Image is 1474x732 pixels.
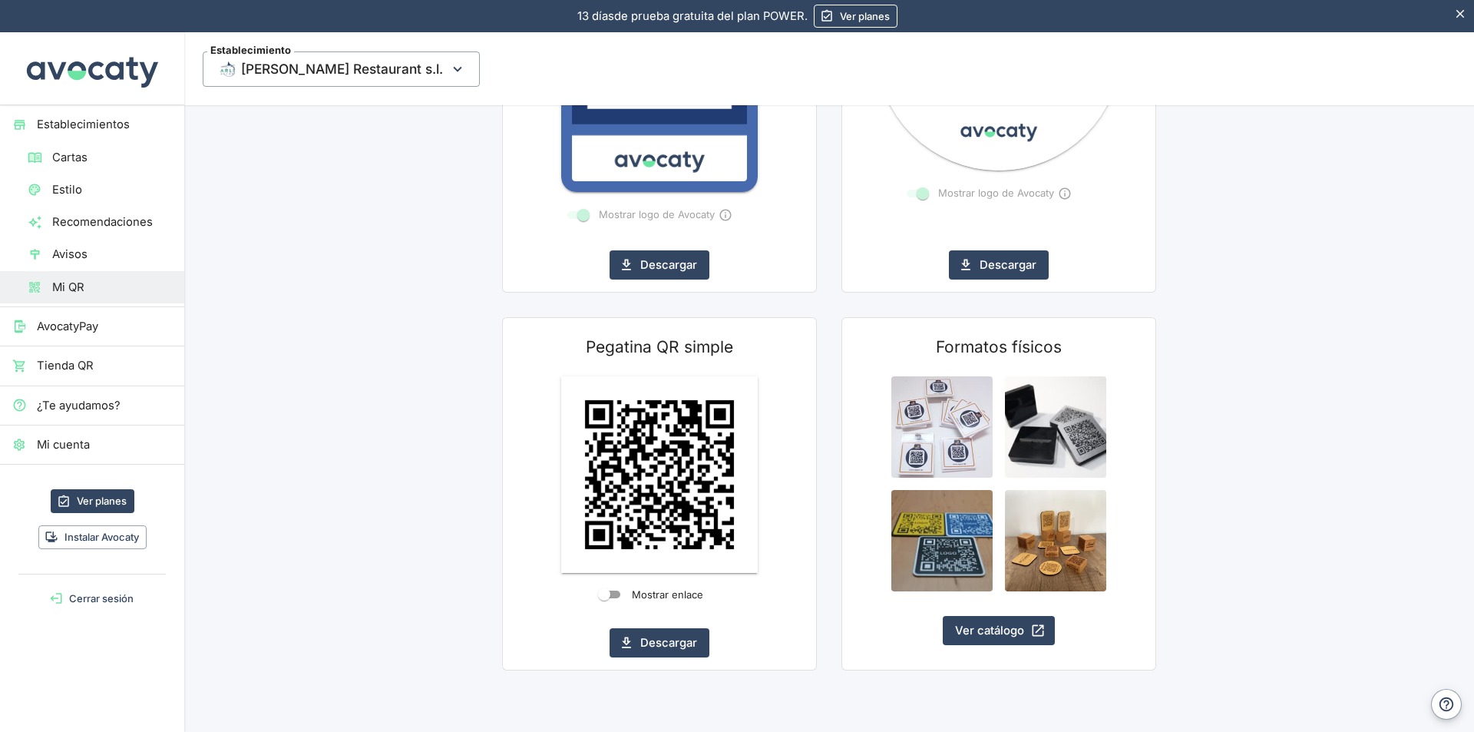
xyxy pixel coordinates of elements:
[577,9,614,23] span: 13 días
[610,250,709,280] button: Descargar
[515,330,804,376] h2: Pegatina QR simple
[38,525,147,549] button: Instalar Avocaty
[207,45,294,55] span: Establecimiento
[203,51,480,87] span: [PERSON_NAME] Restaurant s.l.
[561,376,758,573] img: QR
[52,181,172,198] span: Estilo
[938,183,1076,205] span: Mostrar logo de Avocaty
[1005,376,1106,478] img: QR de metacrilato
[943,616,1055,645] a: Ver catálogo
[715,204,737,227] button: Mostrar por qué está bloqueado
[220,61,235,77] img: Thumbnail
[37,357,172,374] span: Tienda QR
[203,51,480,87] button: EstablecimientoThumbnail[PERSON_NAME] Restaurant s.l.
[632,588,703,601] span: Mostrar enlace
[37,318,172,335] span: AvocatyPay
[577,8,808,25] p: de prueba gratuita del plan POWER.
[23,32,161,104] img: Avocaty
[1431,689,1462,720] button: Ayuda y contacto
[891,376,993,478] img: QR pegatinas
[6,587,178,611] button: Cerrar sesión
[241,58,443,81] span: [PERSON_NAME] Restaurant s.l.
[1005,490,1106,591] img: QR de madera
[949,250,1049,280] button: Descargar
[599,204,737,227] span: Mostrar logo de Avocaty
[610,628,709,657] button: Descargar
[52,246,172,263] span: Avisos
[1054,183,1076,205] button: Mostrar por qué está bloqueado
[52,279,172,296] span: Mi QR
[1447,1,1474,28] button: Esconder aviso
[814,5,897,28] a: Ver planes
[52,214,172,230] span: Recomendaciones
[52,149,172,166] span: Cartas
[854,330,1143,376] h5: Formatos físicos
[37,436,172,453] span: Mi cuenta
[37,116,172,133] span: Establecimientos
[891,490,993,591] img: QR placas de plástico
[37,397,172,414] span: ¿Te ayudamos?
[51,489,134,513] a: Ver planes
